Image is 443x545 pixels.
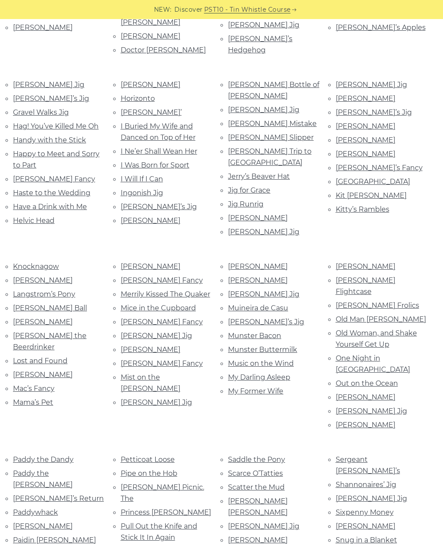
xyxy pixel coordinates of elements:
[121,216,180,225] a: [PERSON_NAME]
[336,536,397,544] a: Snug in a Blanket
[13,494,104,503] a: [PERSON_NAME]’s Return
[228,186,270,194] a: Jig for Grace
[13,304,87,312] a: [PERSON_NAME] Ball
[228,332,281,340] a: Munster Bacon
[13,371,73,379] a: [PERSON_NAME]
[154,5,172,15] span: NEW:
[336,177,410,186] a: [GEOGRAPHIC_DATA]
[13,469,73,489] a: Paddy the [PERSON_NAME]
[121,81,180,89] a: [PERSON_NAME]
[13,108,69,116] a: Gravel Walks Jig
[228,172,290,181] a: Jerry’s Beaver Hat
[228,304,288,312] a: Muineira de Casu
[336,522,395,530] a: [PERSON_NAME]
[121,203,197,211] a: [PERSON_NAME]’s Jig
[121,147,197,155] a: I Ne’er Shall Wean Her
[13,94,89,103] a: [PERSON_NAME]’s Jig
[228,21,299,29] a: [PERSON_NAME] Jig
[336,421,395,429] a: [PERSON_NAME]
[228,483,285,491] a: Scatter the Mud
[228,106,299,114] a: [PERSON_NAME] Jig
[174,5,203,15] span: Discover
[336,329,417,348] a: Old Woman, and Shake Yourself Get Up
[336,23,426,32] a: [PERSON_NAME]’s Apples
[228,469,283,477] a: Scarce O’Tatties
[121,345,180,354] a: [PERSON_NAME]
[13,290,75,298] a: Langstrom’s Pony
[13,455,74,464] a: Paddy the Dandy
[13,122,99,130] a: Hag! You’ve Killed Me Oh
[121,108,182,116] a: [PERSON_NAME]’
[228,536,288,544] a: [PERSON_NAME]
[121,359,203,368] a: [PERSON_NAME] Fancy
[228,345,297,354] a: Munster Buttermilk
[336,315,426,323] a: Old Man [PERSON_NAME]
[336,407,407,415] a: [PERSON_NAME] Jig
[228,373,290,381] a: My Darling Asleep
[228,318,304,326] a: [PERSON_NAME]’s Jig
[121,161,189,169] a: I Was Born for Sport
[13,150,100,169] a: Happy to Meet and Sorry to Part
[121,290,210,298] a: Merrily Kissed The Quaker
[121,483,204,503] a: [PERSON_NAME] Picnic. The
[13,318,73,326] a: [PERSON_NAME]
[13,276,73,284] a: [PERSON_NAME]
[336,136,395,144] a: [PERSON_NAME]
[228,228,299,236] a: [PERSON_NAME] Jig
[121,175,163,183] a: I Will If I Can
[121,508,211,516] a: Princess [PERSON_NAME]
[336,276,395,296] a: [PERSON_NAME] Flightcase
[228,290,299,298] a: [PERSON_NAME] Jig
[121,94,155,103] a: Horizonto
[228,455,285,464] a: Saddle the Pony
[121,332,192,340] a: [PERSON_NAME] Jig
[336,354,410,374] a: One Night in [GEOGRAPHIC_DATA]
[228,359,294,368] a: Music on the Wind
[121,122,196,142] a: I Buried My Wife and Danced on Top of Her
[228,497,288,516] a: [PERSON_NAME] [PERSON_NAME]
[336,262,395,271] a: [PERSON_NAME]
[121,318,203,326] a: [PERSON_NAME] Fancy
[13,81,84,89] a: [PERSON_NAME] Jig
[13,216,55,225] a: Helvic Head
[121,189,163,197] a: Ingonish Jig
[13,175,95,183] a: [PERSON_NAME] Fancy
[228,276,288,284] a: [PERSON_NAME]
[228,35,292,54] a: [PERSON_NAME]’s Hedgehog
[228,147,311,167] a: [PERSON_NAME] Trip to [GEOGRAPHIC_DATA]
[13,536,96,544] a: Paidin [PERSON_NAME]
[13,384,55,393] a: Mac’s Fancy
[228,214,288,222] a: [PERSON_NAME]
[336,108,412,116] a: [PERSON_NAME]’s Jig
[336,205,389,213] a: Kitty’s Rambles
[336,301,419,310] a: [PERSON_NAME] Frolics
[336,81,407,89] a: [PERSON_NAME] Jig
[121,276,203,284] a: [PERSON_NAME] Fancy
[228,387,283,395] a: My Former Wife
[121,46,206,54] a: Doctor [PERSON_NAME]
[13,398,53,406] a: Mama’s Pet
[228,200,263,208] a: Jig Runrig
[13,522,73,530] a: [PERSON_NAME]
[336,379,398,387] a: Out on the Ocean
[336,455,400,475] a: Sergeant [PERSON_NAME]’s
[121,304,196,312] a: Mice in the Cupboard
[13,189,90,197] a: Haste to the Wedding
[13,23,73,32] a: [PERSON_NAME]
[228,262,288,271] a: [PERSON_NAME]
[13,332,87,351] a: [PERSON_NAME] the Beerdrinker
[121,262,180,271] a: [PERSON_NAME]
[13,262,59,271] a: Knocknagow
[228,522,299,530] a: [PERSON_NAME] Jig
[204,5,291,15] a: PST10 - Tin Whistle Course
[336,481,396,489] a: Shannonaires’ Jig
[336,94,395,103] a: [PERSON_NAME]
[336,150,395,158] a: [PERSON_NAME]
[121,522,197,542] a: Pull Out the Knife and Stick It In Again
[228,133,314,142] a: [PERSON_NAME] Slipper
[13,136,86,144] a: Handy with the Stick
[121,32,180,40] a: [PERSON_NAME]
[228,81,319,100] a: [PERSON_NAME] Bottle of [PERSON_NAME]
[121,398,192,406] a: [PERSON_NAME] Jig
[336,191,407,200] a: Kit [PERSON_NAME]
